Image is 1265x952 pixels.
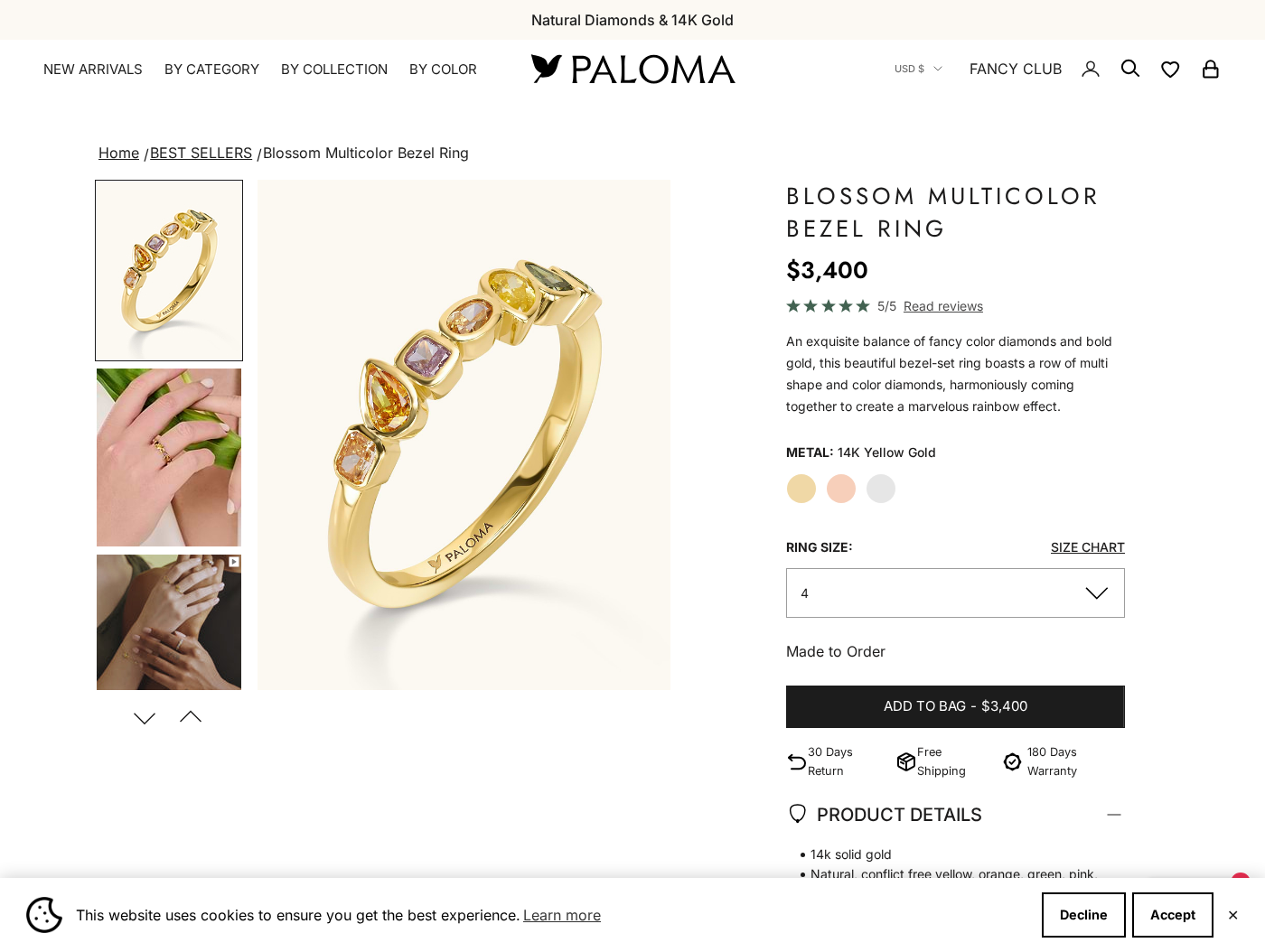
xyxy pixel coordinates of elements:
img: #YellowGold [258,180,670,690]
a: BEST SELLERS [150,144,252,162]
button: 4 [786,568,1125,618]
a: Learn more [520,901,604,929]
span: Blossom Multicolor Bezel Ring [263,144,469,162]
img: Cookie banner [26,897,62,933]
p: Natural Diamonds & 14K Gold [531,8,734,32]
variant-option-value: 14K Yellow Gold [838,439,936,466]
p: 30 Days Return [808,742,888,780]
summary: PRODUCT DETAILS [786,781,1125,848]
nav: Primary navigation [43,61,488,79]
div: Item 1 of 16 [258,180,670,690]
button: Accept [1132,892,1213,938]
a: Home [98,144,139,162]
span: Read reviews [904,295,983,316]
p: 180 Days Warranty [1027,742,1125,780]
a: FANCY CLUB [970,57,1062,80]
a: 5/5 Read reviews [786,295,1125,316]
span: 4 [801,585,809,601]
summary: By Color [409,61,477,79]
span: 14k solid gold [786,845,1107,864]
button: Go to item 5 [95,367,243,548]
span: This website uses cookies to ensure you get the best experience. [76,901,1027,929]
sale-price: $3,400 [786,252,868,288]
span: Add to bag [884,695,966,718]
h1: Blossom Multicolor Bezel Ring [786,180,1125,245]
span: PRODUCT DETAILS [786,799,982,830]
nav: breadcrumbs [95,141,1170,166]
button: USD $ [895,61,942,77]
span: $3,400 [981,695,1027,718]
span: USD $ [895,61,924,77]
img: #YellowGold #RoseGold #WhiteGold [97,555,241,733]
img: #YellowGold #RoseGold #WhiteGold [97,369,241,546]
summary: By Collection [281,61,388,79]
a: Size Chart [1051,539,1125,555]
button: Decline [1042,892,1126,938]
button: Add to bag-$3,400 [786,686,1125,729]
button: Go to item 1 [95,180,243,361]
p: An exquisite balance of fancy color diamonds and bold gold, this beautiful bezel-set ring boasts ... [786,331,1125,417]
legend: Ring Size: [786,534,853,561]
span: Natural, conflict free yellow, orange, green, pink, brown diamonds [786,864,1107,904]
nav: Secondary navigation [895,40,1222,98]
img: #YellowGold [97,182,241,359]
span: 5/5 [877,295,896,316]
legend: Metal: [786,439,834,466]
p: Free Shipping [917,742,990,780]
button: Go to item 6 [95,553,243,735]
button: Close [1227,910,1239,920]
summary: By Category [164,61,259,79]
p: Made to Order [786,639,1125,663]
a: NEW ARRIVALS [43,61,143,79]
